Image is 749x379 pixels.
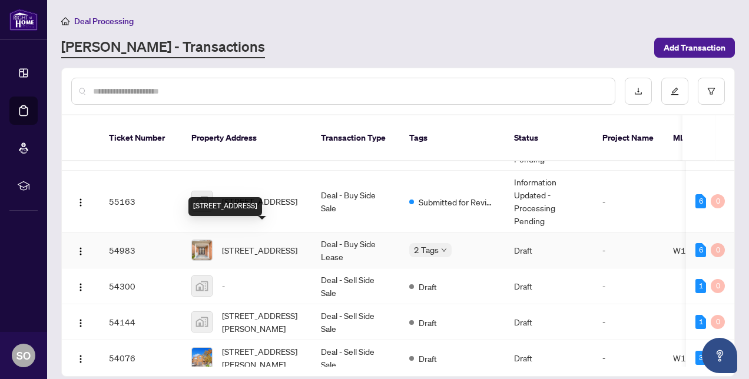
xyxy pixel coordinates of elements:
td: Deal - Sell Side Sale [311,340,400,376]
span: Draft [419,352,437,365]
td: - [593,232,664,268]
span: Draft [419,280,437,293]
td: 54144 [100,304,182,340]
span: [STREET_ADDRESS] [222,195,297,208]
div: 0 [711,315,725,329]
th: Property Address [182,115,311,161]
button: download [625,78,652,105]
td: Draft [505,304,593,340]
img: thumbnail-img [192,191,212,211]
td: Deal - Buy Side Lease [311,232,400,268]
th: Ticket Number [100,115,182,161]
img: Logo [76,198,85,207]
td: Deal - Sell Side Sale [311,268,400,304]
button: Add Transaction [654,38,735,58]
td: 54076 [100,340,182,376]
div: 6 [695,243,706,257]
td: - [593,304,664,340]
th: MLS # [664,115,734,161]
a: [PERSON_NAME] - Transactions [61,37,265,58]
td: Deal - Buy Side Sale [311,171,400,232]
td: Draft [505,232,593,268]
td: Draft [505,268,593,304]
img: Logo [76,282,85,292]
img: logo [9,9,38,31]
div: 1 [695,279,706,293]
div: 0 [711,279,725,293]
img: Logo [76,247,85,256]
span: - [222,280,225,292]
td: Information Updated - Processing Pending [505,171,593,232]
span: [STREET_ADDRESS][PERSON_NAME] [222,309,302,335]
span: Add Transaction [664,38,725,57]
button: filter [698,78,725,105]
th: Project Name [593,115,664,161]
button: edit [661,78,688,105]
th: Transaction Type [311,115,400,161]
button: Logo [71,277,90,295]
td: 54983 [100,232,182,268]
span: W12415593 [673,353,723,363]
td: Draft [505,340,593,376]
img: thumbnail-img [192,348,212,368]
span: [STREET_ADDRESS] [222,244,297,257]
img: thumbnail-img [192,312,212,332]
span: Deal Processing [74,16,134,26]
span: Submitted for Review [419,195,495,208]
td: - [593,340,664,376]
button: Open asap [702,338,737,373]
div: 0 [711,243,725,257]
td: - [593,268,664,304]
div: 0 [711,194,725,208]
div: 1 [695,315,706,329]
td: - [593,171,664,232]
td: 54300 [100,268,182,304]
img: Logo [76,354,85,364]
span: SO [16,347,31,364]
div: 3 [695,351,706,365]
button: Logo [71,348,90,367]
div: [STREET_ADDRESS] [188,197,262,216]
span: home [61,17,69,25]
img: Logo [76,318,85,328]
span: down [441,247,447,253]
span: edit [671,87,679,95]
img: thumbnail-img [192,276,212,296]
span: Draft [419,316,437,329]
span: 2 Tags [414,243,439,257]
button: Logo [71,241,90,260]
div: 6 [695,194,706,208]
th: Status [505,115,593,161]
span: W12281634 [673,245,723,255]
th: Tags [400,115,505,161]
span: [STREET_ADDRESS][PERSON_NAME] [222,345,302,371]
td: Deal - Sell Side Sale [311,304,400,340]
span: download [634,87,642,95]
td: 55163 [100,171,182,232]
img: thumbnail-img [192,240,212,260]
span: filter [707,87,715,95]
button: Logo [71,312,90,331]
button: Logo [71,192,90,211]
